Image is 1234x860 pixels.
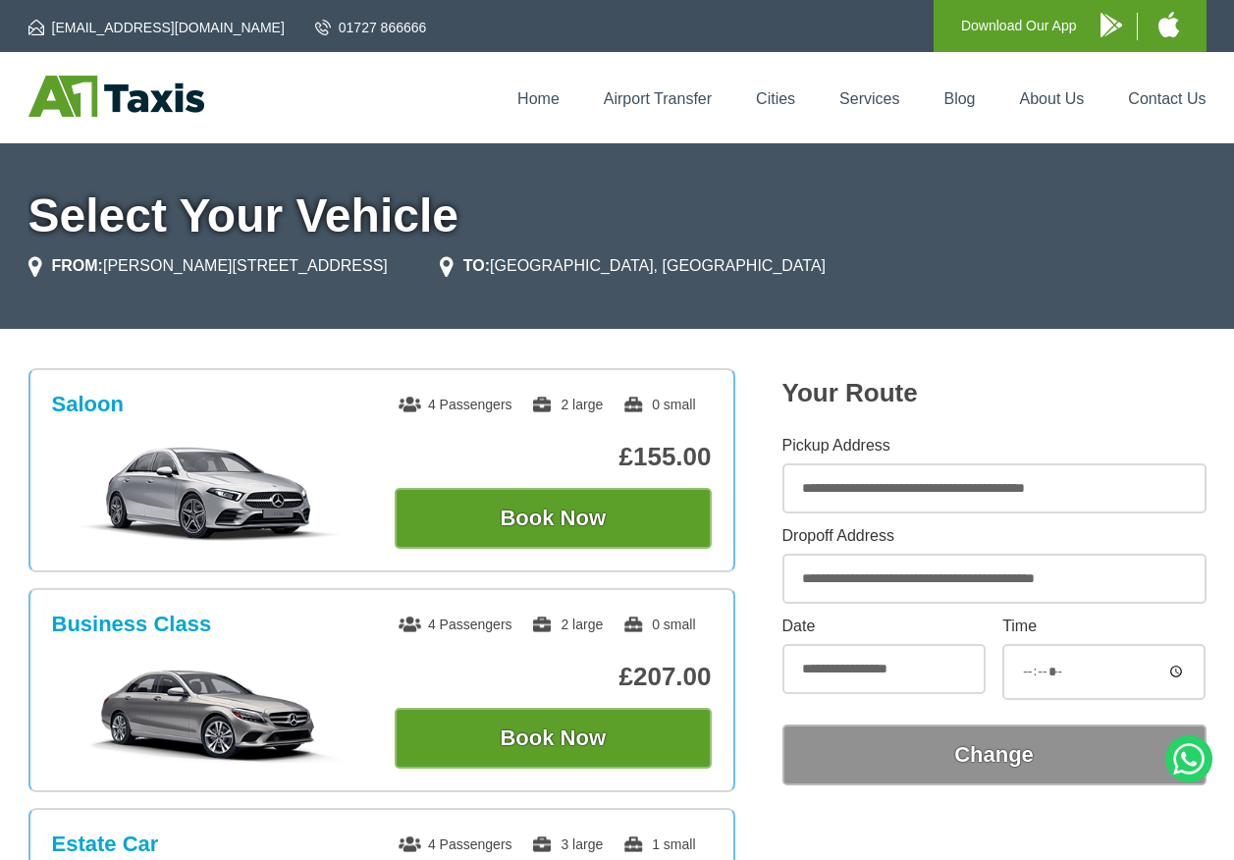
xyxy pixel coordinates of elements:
span: 0 small [622,397,695,412]
p: £207.00 [395,662,712,692]
h3: Estate Car [52,832,159,857]
span: 4 Passengers [399,397,512,412]
a: Cities [756,90,795,107]
label: Time [1002,618,1206,634]
h2: Your Route [782,378,1207,408]
strong: TO: [463,257,490,274]
span: 2 large [531,617,603,632]
a: Services [839,90,899,107]
strong: FROM: [52,257,103,274]
label: Pickup Address [782,438,1207,454]
li: [GEOGRAPHIC_DATA], [GEOGRAPHIC_DATA] [440,254,826,278]
button: Book Now [395,488,712,549]
a: Contact Us [1128,90,1206,107]
p: £155.00 [395,442,712,472]
button: Change [782,725,1207,785]
span: 0 small [622,617,695,632]
a: 01727 866666 [315,18,427,37]
span: 3 large [531,836,603,852]
img: Saloon [62,445,357,543]
img: A1 Taxis iPhone App [1158,12,1179,37]
h3: Business Class [52,612,212,637]
button: Book Now [395,708,712,769]
h3: Saloon [52,392,124,417]
label: Dropoff Address [782,528,1207,544]
a: Home [517,90,560,107]
span: 1 small [622,836,695,852]
span: 4 Passengers [399,836,512,852]
img: Business Class [62,665,357,763]
a: Blog [943,90,975,107]
label: Date [782,618,986,634]
span: 2 large [531,397,603,412]
img: A1 Taxis St Albans LTD [28,76,204,117]
a: [EMAIL_ADDRESS][DOMAIN_NAME] [28,18,285,37]
img: A1 Taxis Android App [1100,13,1122,37]
p: Download Our App [961,14,1077,38]
span: 4 Passengers [399,617,512,632]
a: About Us [1020,90,1085,107]
a: Airport Transfer [604,90,712,107]
h1: Select Your Vehicle [28,192,1207,240]
li: [PERSON_NAME][STREET_ADDRESS] [28,254,388,278]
